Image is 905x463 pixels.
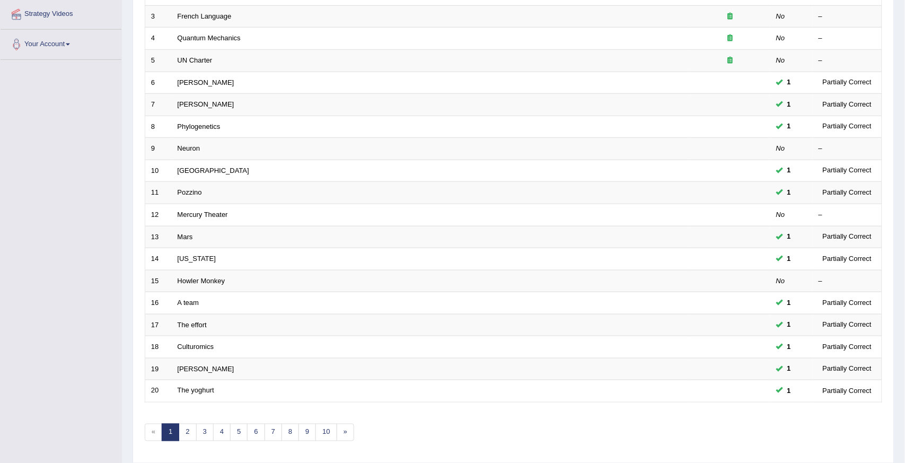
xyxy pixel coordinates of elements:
[145,138,172,160] td: 9
[819,77,876,88] div: Partially Correct
[145,248,172,270] td: 14
[178,78,234,86] a: [PERSON_NAME]
[145,380,172,403] td: 20
[776,144,785,152] em: No
[776,34,785,42] em: No
[178,211,228,219] a: Mercury Theater
[145,204,172,226] td: 12
[1,30,121,56] a: Your Account
[819,144,876,154] div: –
[783,342,795,353] span: You can still take this question
[783,187,795,198] span: You can still take this question
[337,424,354,441] a: »
[178,12,232,20] a: French Language
[145,314,172,336] td: 17
[162,424,179,441] a: 1
[783,77,795,88] span: You can still take this question
[145,270,172,292] td: 15
[179,424,196,441] a: 2
[178,233,193,241] a: Mars
[783,319,795,330] span: You can still take this question
[697,56,765,66] div: Exam occurring question
[783,363,795,374] span: You can still take this question
[178,123,221,130] a: Phylogenetics
[783,99,795,110] span: You can still take this question
[819,298,876,309] div: Partially Correct
[178,188,202,196] a: Pozzino
[145,358,172,380] td: 19
[776,12,785,20] em: No
[819,121,876,132] div: Partially Correct
[145,50,172,72] td: 5
[783,231,795,242] span: You can still take this question
[697,12,765,22] div: Exam occurring question
[315,424,337,441] a: 10
[282,424,299,441] a: 8
[145,28,172,50] td: 4
[783,386,795,397] span: You can still take this question
[819,12,876,22] div: –
[230,424,248,441] a: 5
[178,343,214,351] a: Culturomics
[819,319,876,330] div: Partially Correct
[145,72,172,94] td: 6
[819,276,876,286] div: –
[145,116,172,138] td: 8
[178,277,225,285] a: Howler Monkey
[783,298,795,309] span: You can still take this question
[178,255,216,263] a: [US_STATE]
[145,424,162,441] span: «
[819,254,876,265] div: Partially Correct
[178,34,241,42] a: Quantum Mechanics
[776,277,785,285] em: No
[819,231,876,242] div: Partially Correct
[819,342,876,353] div: Partially Correct
[145,5,172,28] td: 3
[145,94,172,116] td: 7
[819,99,876,110] div: Partially Correct
[298,424,316,441] a: 9
[178,167,249,174] a: [GEOGRAPHIC_DATA]
[776,56,785,64] em: No
[776,211,785,219] em: No
[178,387,214,395] a: The yoghurt
[819,56,876,66] div: –
[247,424,265,441] a: 6
[265,424,282,441] a: 7
[819,210,876,220] div: –
[178,144,200,152] a: Neuron
[783,254,795,265] span: You can still take this question
[783,121,795,132] span: You can still take this question
[697,33,765,43] div: Exam occurring question
[145,336,172,359] td: 18
[178,321,207,329] a: The effort
[145,292,172,315] td: 16
[178,100,234,108] a: [PERSON_NAME]
[178,56,213,64] a: UN Charter
[145,226,172,248] td: 13
[783,165,795,176] span: You can still take this question
[178,299,199,307] a: A team
[145,160,172,182] td: 10
[819,165,876,176] div: Partially Correct
[819,187,876,198] div: Partially Correct
[178,365,234,373] a: [PERSON_NAME]
[196,424,214,441] a: 3
[145,182,172,204] td: 11
[213,424,231,441] a: 4
[819,386,876,397] div: Partially Correct
[819,363,876,374] div: Partially Correct
[819,33,876,43] div: –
